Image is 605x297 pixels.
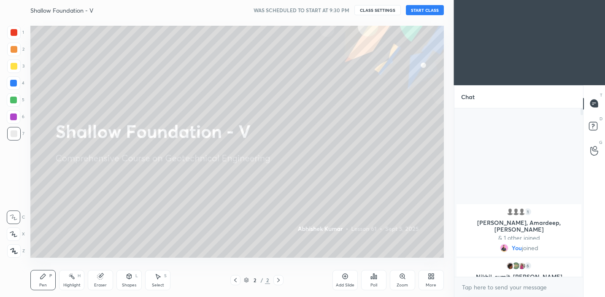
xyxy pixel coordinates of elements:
[524,208,532,216] div: 1
[336,283,354,287] div: Add Slide
[454,86,481,108] p: Chat
[7,59,24,73] div: 3
[7,244,25,258] div: Z
[7,127,24,140] div: 7
[354,5,401,15] button: CLASS SETTINGS
[7,93,24,107] div: 5
[78,274,81,278] div: H
[500,244,508,252] img: 69adbf50439047a0b88312e6155420e1.jpg
[397,283,408,287] div: Zoom
[152,283,164,287] div: Select
[7,110,24,124] div: 6
[521,245,538,251] span: joined
[512,262,520,270] img: 13d177c79c7b4997ac8ede9ee5459067.67658294_3
[370,283,377,287] div: Poll
[506,262,514,270] img: cf63fa5e8bfa44199383923b04809a3a.jpg
[254,6,349,14] h5: WAS SCHEDULED TO START AT 9:30 PM
[462,219,576,233] p: [PERSON_NAME], Amardeep, [PERSON_NAME]
[518,208,526,216] img: default.png
[426,283,436,287] div: More
[39,283,47,287] div: Pen
[94,283,107,287] div: Eraser
[406,5,444,15] button: START CLASS
[600,92,602,98] p: T
[7,76,24,90] div: 4
[518,262,526,270] img: 33384b246789455cbe38848bcc2cef3f.jpg
[462,273,576,280] p: Nikhil, sumit, [PERSON_NAME]
[454,202,583,277] div: grid
[600,116,602,122] p: D
[506,208,514,216] img: default.png
[122,283,136,287] div: Shapes
[511,245,521,251] span: You
[524,262,532,270] div: 6
[261,278,263,283] div: /
[599,139,602,146] p: G
[63,283,81,287] div: Highlight
[30,6,93,14] h4: Shallow Foundation - V
[251,278,259,283] div: 2
[265,276,270,284] div: 2
[49,274,52,278] div: P
[7,227,25,241] div: X
[462,235,576,241] p: & 1 other joined
[7,43,24,56] div: 2
[512,208,520,216] img: default.png
[164,274,167,278] div: S
[7,211,25,224] div: C
[135,274,138,278] div: L
[7,26,24,39] div: 1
